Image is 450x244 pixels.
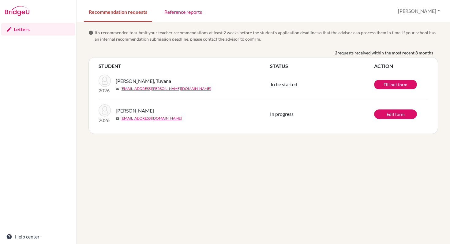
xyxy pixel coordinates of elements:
[270,111,294,117] span: In progress
[99,75,111,87] img: Badmaeva, Tuyana
[1,231,75,243] a: Help center
[84,1,152,22] a: Recommendation requests
[337,50,433,56] span: requests received within the most recent 8 months
[395,5,443,17] button: [PERSON_NAME]
[1,23,75,35] a: Letters
[116,107,154,114] span: [PERSON_NAME]
[95,29,438,42] span: It’s recommended to submit your teacher recommendations at least 2 weeks before the student’s app...
[5,6,29,16] img: Bridge-U
[116,77,171,85] span: [PERSON_NAME], Tuyana
[374,62,428,70] th: ACTION
[335,50,337,56] b: 2
[374,80,417,89] a: Fill out form
[121,116,182,121] a: [EMAIL_ADDRESS][DOMAIN_NAME]
[159,1,207,22] a: Reference reports
[99,116,111,124] p: 2026
[116,87,119,91] span: mail
[116,117,119,120] span: mail
[121,86,211,91] a: [EMAIL_ADDRESS][PERSON_NAME][DOMAIN_NAME]
[88,30,93,35] span: info
[374,109,417,119] a: Edit form
[99,62,270,70] th: STUDENT
[270,81,297,87] span: To be started
[270,62,374,70] th: STATUS
[99,104,111,116] img: Khalil, Maya
[99,87,111,94] p: 2026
